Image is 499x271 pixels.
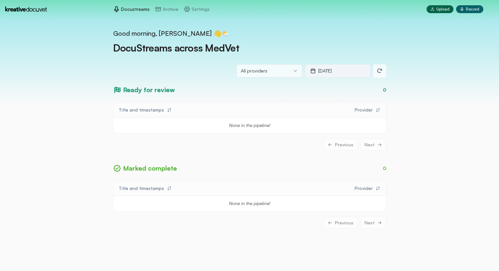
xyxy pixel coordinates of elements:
[351,182,385,194] button: Provider
[163,6,178,12] p: Archive
[115,104,176,116] button: Title and timestamps
[318,68,332,74] p: [DATE]
[192,6,210,12] p: Settings
[436,7,449,12] span: Upload
[351,104,385,116] button: Provider
[123,85,175,94] span: Ready for review
[121,6,150,12] p: Docustreams
[383,87,386,93] p: 0
[426,5,453,13] button: Upload
[184,6,210,12] a: Settings
[114,117,386,133] td: None in the pipeline!
[123,164,177,173] span: Marked complete
[155,6,178,12] a: Archive
[115,182,176,194] button: Title and timestamps
[113,29,386,38] p: Good morning, [PERSON_NAME] 👋⛅
[113,38,386,54] h1: DocuStreams across
[205,42,239,54] span: MedVet
[383,165,386,172] p: 0
[114,196,386,211] td: None in the pipeline!
[456,5,483,13] button: Record
[466,7,479,12] span: Record
[305,64,370,77] button: [DATE]
[113,6,150,12] a: Docustreams
[486,5,494,13] img: Profile Picture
